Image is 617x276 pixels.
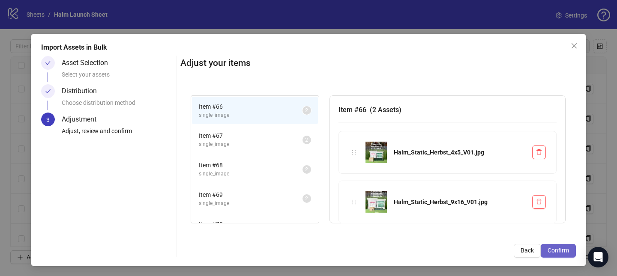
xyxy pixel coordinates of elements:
[305,166,308,172] span: 2
[62,84,104,98] div: Distribution
[541,244,576,258] button: Confirm
[303,165,311,174] sup: 2
[303,106,311,115] sup: 2
[338,104,557,115] h3: Item # 66
[532,145,546,159] button: Delete
[62,98,173,113] div: Choose distribution method
[365,142,387,163] img: Halm_Static_Herbst_4x5_V01.jpg
[305,107,308,113] span: 2
[514,244,541,258] button: Back
[305,196,308,202] span: 2
[365,191,387,213] img: Halm_Static_Herbst_9x16_V01.jpg
[199,102,303,111] span: Item # 66
[536,149,542,155] span: delete
[62,70,173,84] div: Select your assets
[199,220,303,229] span: Item # 70
[536,199,542,205] span: delete
[349,148,359,157] div: holder
[370,106,401,114] span: ( 2 Assets )
[548,247,569,254] span: Confirm
[62,113,103,126] div: Adjustment
[532,195,546,209] button: Delete
[351,149,357,155] span: holder
[521,247,534,254] span: Back
[41,42,576,53] div: Import Assets in Bulk
[45,88,51,94] span: check
[567,39,581,53] button: Close
[588,247,608,267] div: Open Intercom Messenger
[199,160,303,170] span: Item # 68
[199,170,303,178] span: single_image
[180,56,576,70] h2: Adjust your items
[305,137,308,143] span: 2
[199,190,303,199] span: Item # 69
[394,197,525,207] div: Halm_Static_Herbst_9x16_V01.jpg
[571,42,578,49] span: close
[351,199,357,205] span: holder
[46,116,50,123] span: 3
[199,140,303,148] span: single_image
[303,194,311,203] sup: 2
[394,148,525,157] div: Halm_Static_Herbst_4x5_V01.jpg
[45,60,51,66] span: check
[62,56,115,70] div: Asset Selection
[62,126,173,141] div: Adjust, review and confirm
[349,197,359,207] div: holder
[199,111,303,119] span: single_image
[199,131,303,140] span: Item # 67
[303,136,311,144] sup: 2
[199,199,303,208] span: single_image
